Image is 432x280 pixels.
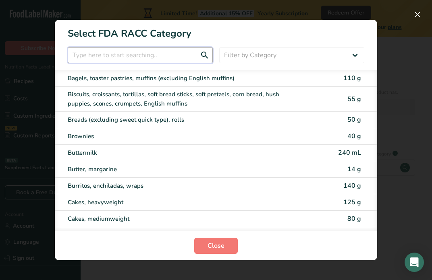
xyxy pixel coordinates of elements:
[343,181,361,190] span: 140 g
[347,132,361,141] span: 40 g
[343,198,361,207] span: 125 g
[347,95,361,104] span: 55 g
[68,115,297,124] div: Breads (excluding sweet quick type), rolls
[55,20,377,41] h1: Select FDA RACC Category
[68,148,297,158] div: Buttermilk
[208,241,224,251] span: Close
[68,214,297,224] div: Cakes, mediumweight
[347,115,361,124] span: 50 g
[68,90,297,108] div: Biscuits, croissants, tortillas, soft bread sticks, soft pretzels, corn bread, hush puppies, scon...
[68,132,297,141] div: Brownies
[347,214,361,223] span: 80 g
[68,74,297,83] div: Bagels, toaster pastries, muffins (excluding English muffins)
[68,47,213,63] input: Type here to start searching..
[405,253,424,272] div: Open Intercom Messenger
[343,74,361,83] span: 110 g
[68,231,297,240] div: Cakes, lightweight (angel food, chiffon, or sponge cake without icing or filling)
[68,181,297,191] div: Burritos, enchiladas, wraps
[68,198,297,207] div: Cakes, heavyweight
[338,148,361,157] span: 240 mL
[347,165,361,174] span: 14 g
[68,165,297,174] div: Butter, margarine
[194,238,238,254] button: Close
